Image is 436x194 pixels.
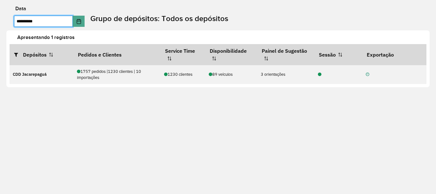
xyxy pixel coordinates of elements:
[13,72,47,77] strong: CDD Jacarepaguá
[205,44,257,65] th: Disponibilidade
[362,44,426,65] th: Exportação
[15,5,26,12] label: Data
[209,71,254,77] div: 89 veículos
[257,44,314,65] th: Painel de Sugestão
[73,16,85,27] button: Choose Date
[164,72,192,77] span: 1230 clientes
[318,73,321,77] i: 1257085 - 1757 pedidos
[261,71,311,77] div: 3 orientações
[314,44,362,65] th: Sessão
[10,44,73,65] th: Depósitos
[366,73,369,77] i: Não realizada
[161,44,206,65] th: Service Time
[90,13,228,24] label: Grupo de depósitos: Todos os depósitos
